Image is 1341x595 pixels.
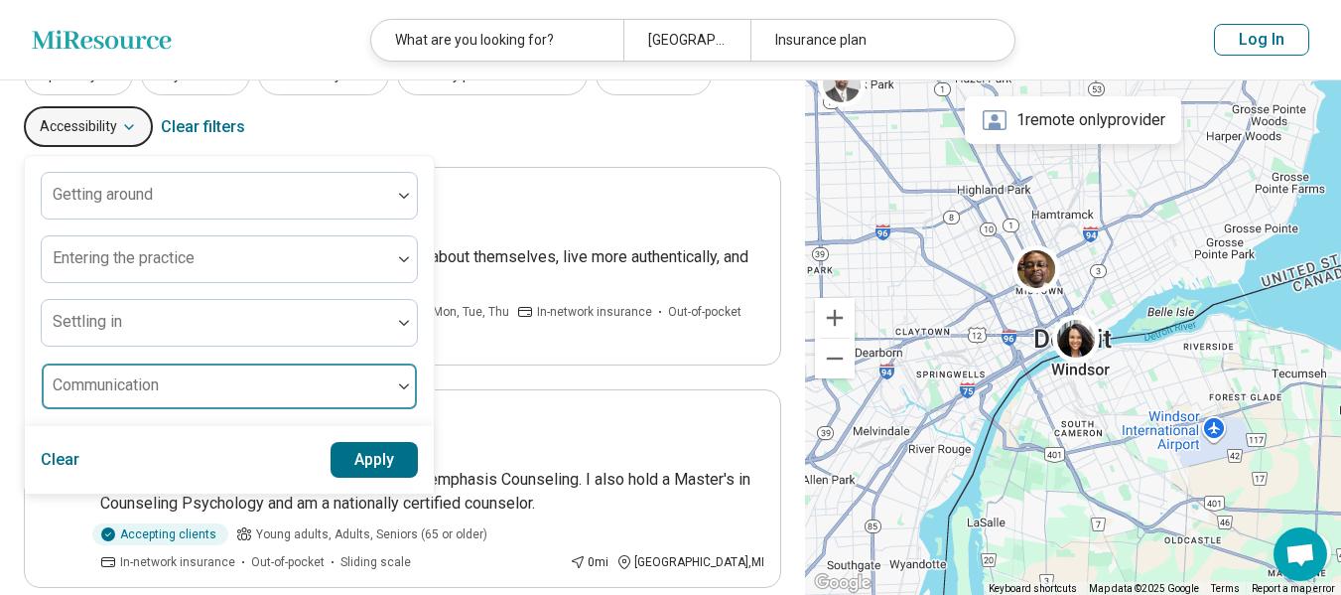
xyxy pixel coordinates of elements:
[1211,583,1240,594] a: Terms (opens in new tab)
[668,303,741,321] span: Out-of-pocket
[815,298,855,338] button: Zoom in
[371,20,623,61] div: What are you looking for?
[53,185,153,204] label: Getting around
[1274,527,1327,581] div: Open chat
[1089,583,1199,594] span: Map data ©2025 Google
[815,339,855,378] button: Zoom out
[24,106,153,147] button: Accessibility
[161,103,245,151] div: Clear filters
[53,248,195,267] label: Entering the practice
[965,96,1181,144] div: 1 remote only provider
[92,523,228,545] div: Accepting clients
[750,20,1003,61] div: Insurance plan
[120,553,235,571] span: In-network insurance
[53,312,122,331] label: Settling in
[331,442,419,478] button: Apply
[398,303,509,321] span: Works Mon, Tue, Thu
[616,553,764,571] div: [GEOGRAPHIC_DATA] , MI
[340,553,411,571] span: Sliding scale
[1252,583,1335,594] a: Report a map error
[256,525,487,543] span: Young adults, Adults, Seniors (65 or older)
[623,20,749,61] div: [GEOGRAPHIC_DATA], [GEOGRAPHIC_DATA]
[537,303,652,321] span: In-network insurance
[251,553,325,571] span: Out-of-pocket
[41,442,80,478] button: Clear
[570,553,608,571] div: 0 mi
[53,375,159,394] label: Communication
[1214,24,1309,56] button: Log In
